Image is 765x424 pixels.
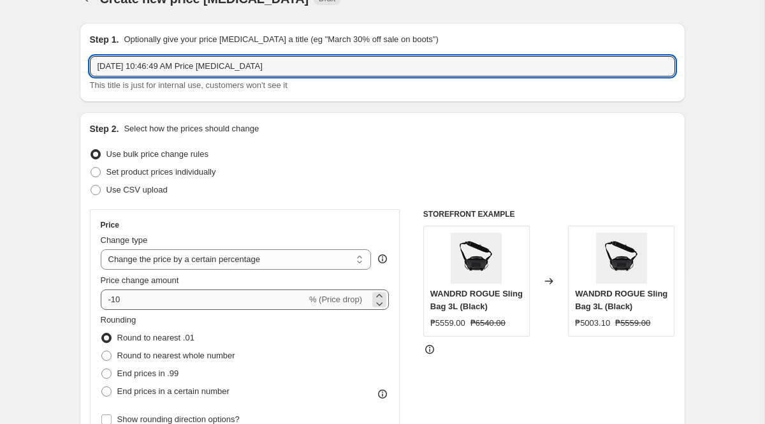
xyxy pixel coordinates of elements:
[101,235,148,245] span: Change type
[451,233,502,284] img: WNDRD_PH_WNDRD_ROGUE_SLING_3L_Black_80x.jpg
[615,317,650,330] strike: ₱5559.00
[124,122,259,135] p: Select how the prices should change
[90,56,675,77] input: 30% off holiday sale
[117,414,240,424] span: Show rounding direction options?
[106,185,168,194] span: Use CSV upload
[90,33,119,46] h2: Step 1.
[575,317,610,330] div: ₱5003.10
[124,33,438,46] p: Optionally give your price [MEDICAL_DATA] a title (eg "March 30% off sale on boots")
[430,317,465,330] div: ₱5559.00
[376,252,389,265] div: help
[309,295,362,304] span: % (Price drop)
[423,209,675,219] h6: STOREFRONT EXAMPLE
[101,315,136,325] span: Rounding
[117,351,235,360] span: Round to nearest whole number
[90,122,119,135] h2: Step 2.
[106,167,216,177] span: Set product prices individually
[470,317,506,330] strike: ₱6540.00
[117,333,194,342] span: Round to nearest .01
[106,149,208,159] span: Use bulk price change rules
[101,275,179,285] span: Price change amount
[101,220,119,230] h3: Price
[117,369,179,378] span: End prices in .99
[575,289,667,311] span: WANDRD ROGUE Sling Bag 3L (Black)
[90,80,288,90] span: This title is just for internal use, customers won't see it
[101,289,307,310] input: -15
[117,386,229,396] span: End prices in a certain number
[430,289,523,311] span: WANDRD ROGUE Sling Bag 3L (Black)
[596,233,647,284] img: WNDRD_PH_WNDRD_ROGUE_SLING_3L_Black_80x.jpg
